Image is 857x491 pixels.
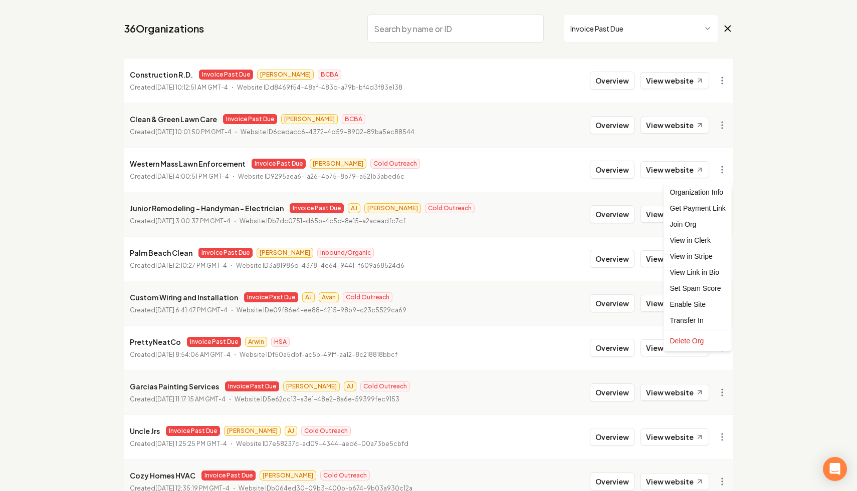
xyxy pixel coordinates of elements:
[666,232,730,248] a: View in Clerk
[666,264,730,280] a: View Link in Bio
[666,248,730,264] a: View in Stripe
[666,200,730,216] div: Get Payment Link
[666,184,730,200] div: Organization Info
[666,333,730,349] div: Delete Org
[666,216,730,232] div: Join Org
[666,296,730,312] div: Enable Site
[666,280,730,296] div: Set Spam Score
[666,312,730,328] div: Transfer In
